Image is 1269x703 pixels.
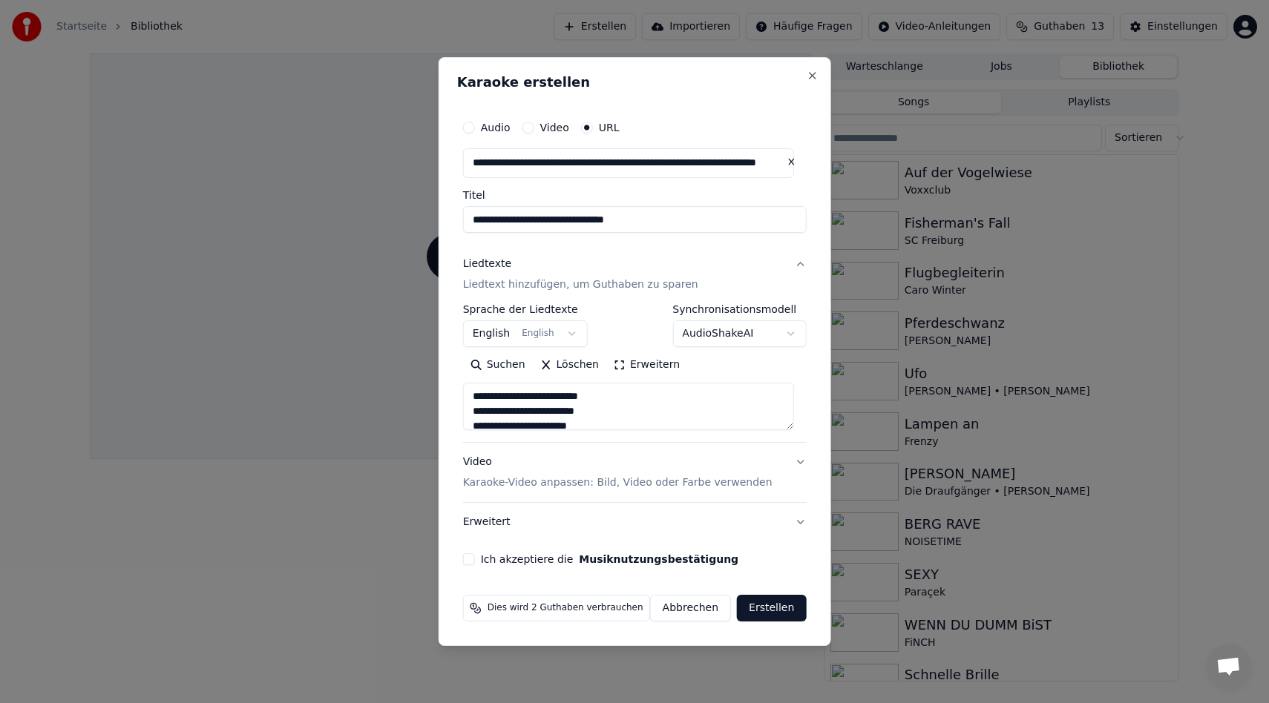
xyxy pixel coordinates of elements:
button: Abbrechen [650,595,731,621]
button: Erweitern [606,353,687,377]
span: Dies wird 2 Guthaben verbrauchen [488,602,643,614]
div: LiedtexteLiedtext hinzufügen, um Guthaben zu sparen [463,304,807,442]
label: URL [599,122,620,133]
label: Ich akzeptiere die [481,554,738,564]
button: Löschen [533,353,606,377]
label: Sprache der Liedtexte [463,304,588,314]
label: Titel [463,190,807,200]
p: Karaoke-Video anpassen: Bild, Video oder Farbe verwenden [463,475,773,490]
button: Ich akzeptiere die [579,554,738,564]
h2: Karaoke erstellen [457,76,813,89]
label: Audio [481,122,511,133]
button: VideoKaraoke-Video anpassen: Bild, Video oder Farbe verwenden [463,443,807,502]
button: Erstellen [737,595,806,621]
button: Suchen [463,353,533,377]
button: Erweitert [463,503,807,541]
div: Video [463,455,773,490]
button: LiedtexteLiedtext hinzufügen, um Guthaben zu sparen [463,245,807,304]
label: Video [540,122,568,133]
label: Synchronisationsmodell [672,304,806,314]
div: Liedtexte [463,257,511,271]
p: Liedtext hinzufügen, um Guthaben zu sparen [463,277,698,292]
